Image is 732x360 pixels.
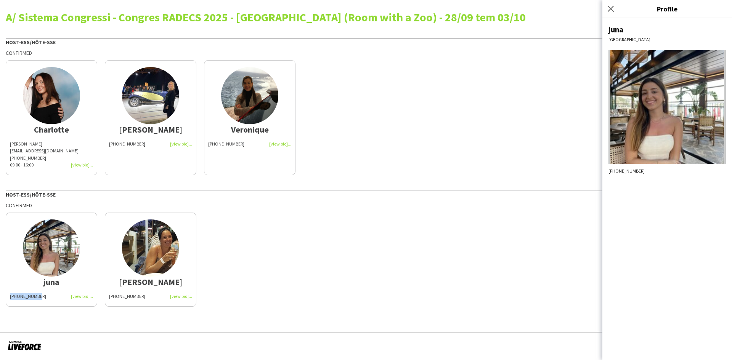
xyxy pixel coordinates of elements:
[10,126,93,133] div: Charlotte
[208,141,244,147] span: [PHONE_NUMBER]
[602,4,732,14] h3: Profile
[122,67,179,124] img: thumb-617a809defc6d.jpeg
[10,141,93,168] div: [PERSON_NAME]
[23,219,80,277] img: thumb-664c8c4084106.jpeg
[6,38,726,46] div: Host-ess/Hôte-sse
[10,293,46,299] span: [PHONE_NUMBER]
[109,293,145,299] span: [PHONE_NUMBER]
[608,50,726,164] img: Crew avatar or photo
[109,278,192,285] div: [PERSON_NAME]
[6,11,726,23] div: A/ Sistema Congressi - Congres RADECS 2025 - [GEOGRAPHIC_DATA] (Room with a Zoo) - 28/09 tem 03/10
[10,147,93,154] div: [EMAIL_ADDRESS][DOMAIN_NAME]
[10,278,93,285] div: juna
[122,219,179,277] img: thumb-5ed675973da1c.jpeg
[221,67,278,124] img: thumb-15913786185eda82bac3841.jpeg
[6,202,726,209] div: Confirmed
[10,162,93,168] div: 09:00 - 16:00
[6,190,726,198] div: Host-ess/Hôte-sse
[608,37,726,42] div: [GEOGRAPHIC_DATA]
[208,126,291,133] div: Veronique
[10,155,93,162] div: [PHONE_NUMBER]
[109,126,192,133] div: [PERSON_NAME]
[6,50,726,56] div: Confirmed
[8,340,42,351] img: Powered by Liveforce
[109,141,145,147] span: [PHONE_NUMBER]
[608,24,726,35] div: juna
[608,168,645,174] span: [PHONE_NUMBER]
[23,67,80,124] img: thumb-6787dae4be4e4.jpeg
